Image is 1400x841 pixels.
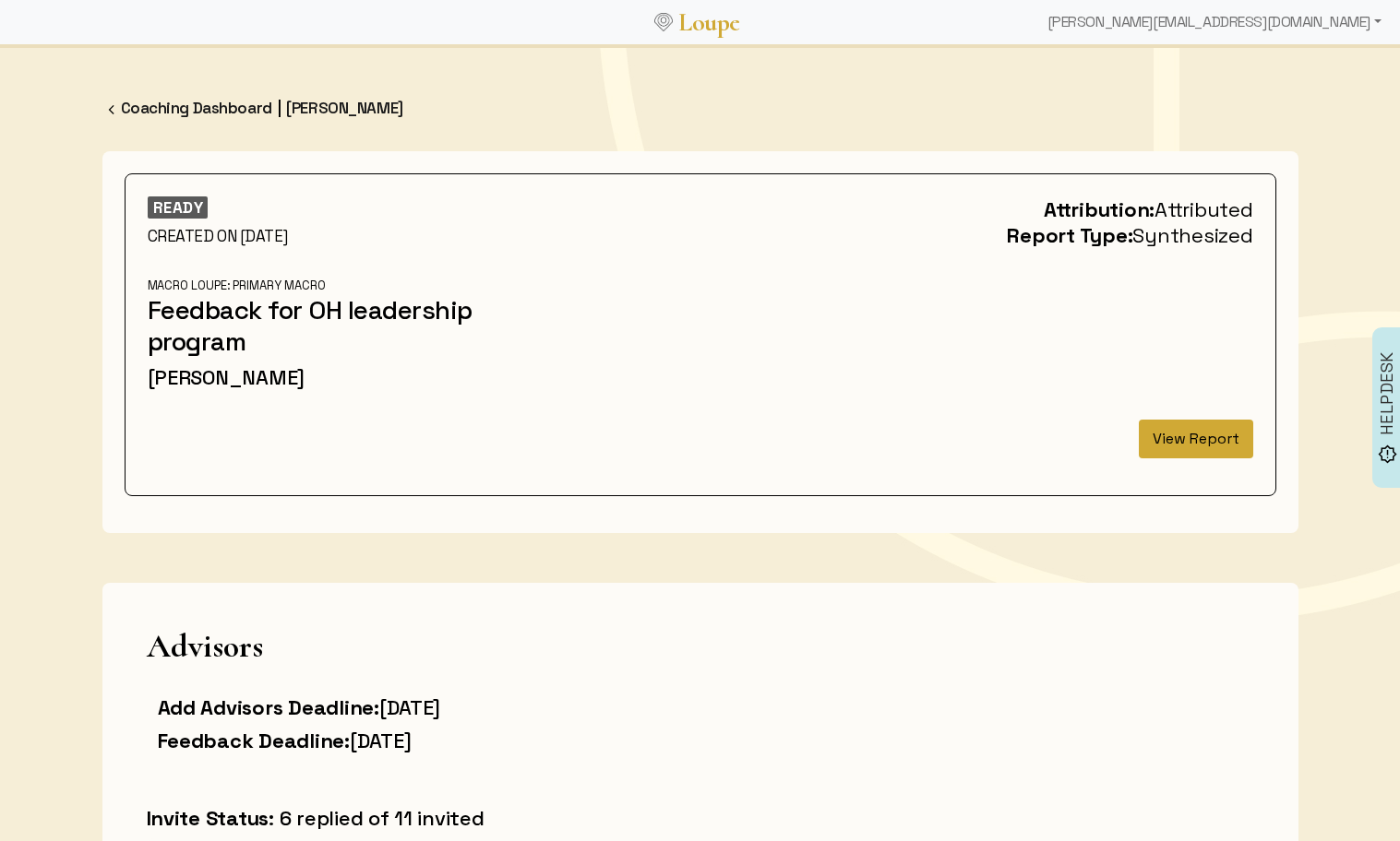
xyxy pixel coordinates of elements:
[654,13,673,31] img: Loupe Logo
[673,6,747,40] a: Loupe
[147,627,1254,665] h1: Advisors
[1044,196,1155,222] span: Attribution:
[158,728,689,753] h3: [DATE]
[148,196,208,219] div: READY
[147,805,1254,831] h3: : 6 replied of 11 invited
[148,294,501,357] h2: Feedback for OH leadership program
[148,364,501,390] h3: [PERSON_NAME]
[158,694,689,720] h3: [DATE]
[278,98,281,119] span: |
[1155,196,1252,222] span: Attributed
[147,805,269,831] span: Invite Status
[148,226,288,246] span: CREATED ON [DATE]
[1132,222,1252,248] span: Synthesized
[158,728,350,753] span: Feedback Deadline:
[158,694,379,720] span: Add Advisors Deadline:
[1040,4,1389,41] div: [PERSON_NAME][EMAIL_ADDRESS][DOMAIN_NAME]
[1007,222,1132,248] span: Report Type:
[148,278,501,294] div: Macro Loupe: Primary Macro
[1378,444,1397,464] img: brightness_alert_FILL0_wght500_GRAD0_ops.svg
[1139,420,1253,458] button: View Report
[286,98,402,118] a: [PERSON_NAME]
[121,98,272,118] a: Coaching Dashboard
[102,101,121,119] img: FFFF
